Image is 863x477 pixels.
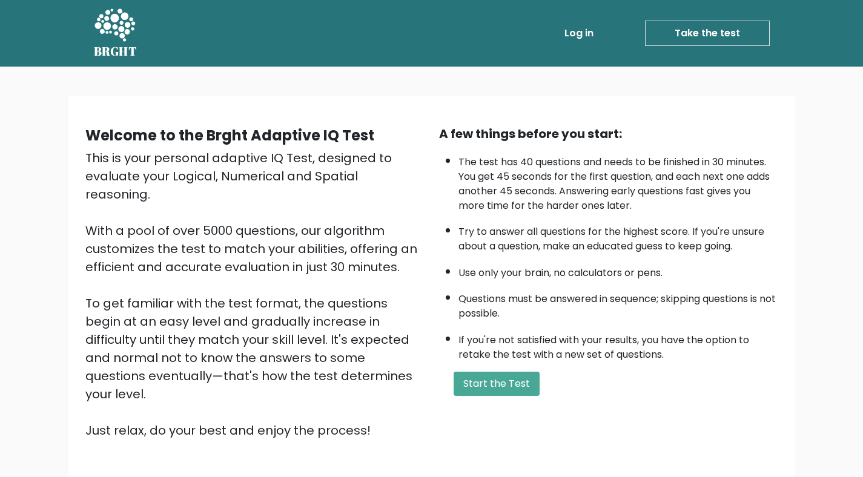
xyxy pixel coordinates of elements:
a: Log in [560,21,598,45]
button: Start the Test [454,372,540,396]
li: Use only your brain, no calculators or pens. [458,260,778,280]
div: This is your personal adaptive IQ Test, designed to evaluate your Logical, Numerical and Spatial ... [85,149,425,439]
li: Try to answer all questions for the highest score. If you're unsure about a question, make an edu... [458,219,778,254]
li: The test has 40 questions and needs to be finished in 30 minutes. You get 45 seconds for the firs... [458,149,778,213]
a: BRGHT [94,5,137,62]
li: Questions must be answered in sequence; skipping questions is not possible. [458,286,778,321]
li: If you're not satisfied with your results, you have the option to retake the test with a new set ... [458,327,778,362]
a: Take the test [645,21,770,46]
h5: BRGHT [94,44,137,59]
div: A few things before you start: [439,125,778,143]
b: Welcome to the Brght Adaptive IQ Test [85,125,374,145]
